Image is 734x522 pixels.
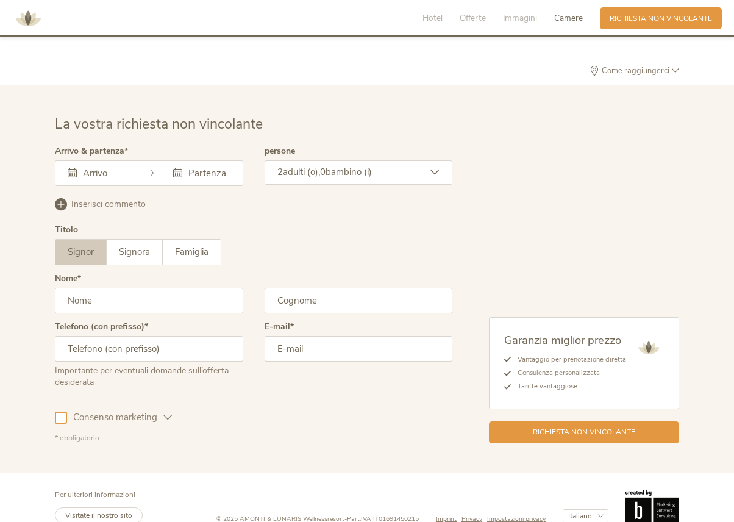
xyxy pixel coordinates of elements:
span: Camere [554,12,583,24]
span: Hotel [422,12,443,24]
span: Inserisci commento [71,198,146,210]
span: La vostra richiesta non vincolante [55,115,263,134]
span: Famiglia [175,246,208,258]
span: Per ulteriori informazioni [55,490,135,499]
input: Telefono (con prefisso) [55,336,243,362]
label: Telefono (con prefisso) [55,323,148,331]
div: Importante per eventuali domande sull’offerta desiderata [55,362,243,388]
label: persone [265,147,295,156]
div: Titolo [55,226,78,234]
span: Visitate il nostro sito [65,510,132,520]
span: Garanzia miglior prezzo [504,332,621,348]
label: Arrivo & partenza [55,147,128,156]
span: Richiesta non vincolante [533,427,635,437]
input: Cognome [265,288,453,313]
span: adulti (o), [283,166,320,178]
span: Signora [119,246,150,258]
span: Immagini [503,12,537,24]
img: AMONTI & LUNARIS Wellnessresort [633,332,664,363]
label: Nome [55,274,81,283]
input: Nome [55,288,243,313]
span: Richiesta non vincolante [610,13,712,24]
span: Come raggiungerci [599,67,672,75]
input: Partenza [185,167,230,179]
span: bambino (i) [326,166,372,178]
a: AMONTI & LUNARIS Wellnessresort [10,15,46,21]
div: * obbligatorio [55,433,452,443]
input: Arrivo [80,167,124,179]
span: Consenso marketing [67,411,163,424]
input: E-mail [265,336,453,362]
span: Offerte [460,12,486,24]
li: Tariffe vantaggiose [511,380,626,393]
li: Vantaggio per prenotazione diretta [511,353,626,366]
li: Consulenza personalizzata [511,366,626,380]
span: Signor [68,246,94,258]
label: E-mail [265,323,294,331]
span: 2 [277,166,283,178]
span: 0 [320,166,326,178]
